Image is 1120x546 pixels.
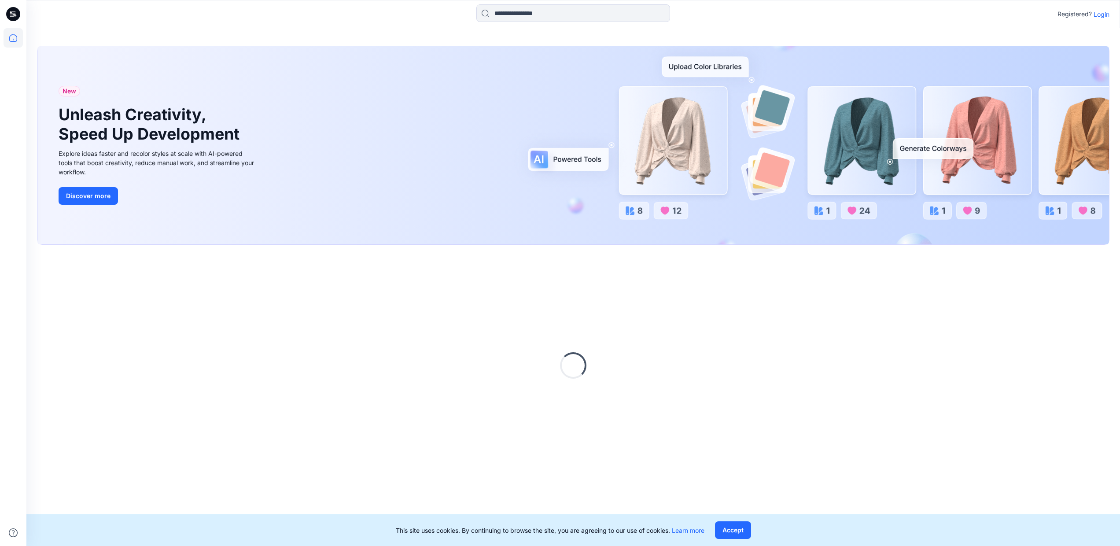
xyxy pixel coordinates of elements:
[59,149,257,177] div: Explore ideas faster and recolor styles at scale with AI-powered tools that boost creativity, red...
[672,527,704,534] a: Learn more
[1057,9,1092,19] p: Registered?
[715,521,751,539] button: Accept
[59,187,257,205] a: Discover more
[59,187,118,205] button: Discover more
[59,105,243,143] h1: Unleash Creativity, Speed Up Development
[63,86,76,96] span: New
[396,526,704,535] p: This site uses cookies. By continuing to browse the site, you are agreeing to our use of cookies.
[1094,10,1109,19] p: Login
